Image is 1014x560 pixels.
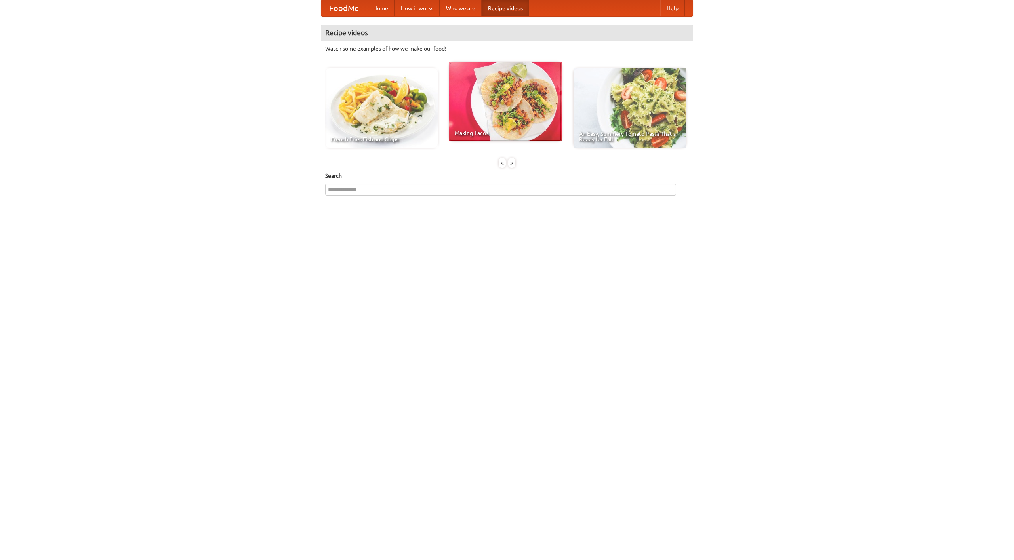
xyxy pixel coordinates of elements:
[395,0,440,16] a: How it works
[579,131,680,142] span: An Easy, Summery Tomato Pasta That's Ready for Fall
[325,45,689,53] p: Watch some examples of how we make our food!
[440,0,482,16] a: Who we are
[321,25,693,41] h4: Recipe videos
[499,158,506,168] div: «
[449,62,562,141] a: Making Tacos
[660,0,685,16] a: Help
[331,137,432,142] span: French Fries Fish and Chips
[321,0,367,16] a: FoodMe
[508,158,515,168] div: »
[455,130,556,136] span: Making Tacos
[574,68,686,148] a: An Easy, Summery Tomato Pasta That's Ready for Fall
[367,0,395,16] a: Home
[325,172,689,180] h5: Search
[482,0,529,16] a: Recipe videos
[325,68,438,148] a: French Fries Fish and Chips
